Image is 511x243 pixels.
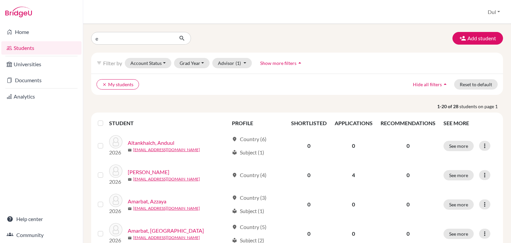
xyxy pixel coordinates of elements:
a: Home [1,25,82,39]
a: [EMAIL_ADDRESS][DOMAIN_NAME] [133,235,200,241]
a: Amarbat, Azzaya [128,197,166,205]
a: [EMAIL_ADDRESS][DOMAIN_NAME] [133,176,200,182]
i: clear [102,82,107,87]
button: Show more filtersarrow_drop_up [255,58,309,68]
button: Grad Year [174,58,210,68]
div: Country (6) [232,135,266,143]
p: 2026 [109,178,122,186]
span: location_on [232,224,237,230]
p: 0 [381,171,435,179]
th: STUDENT [109,115,228,131]
strong: 1-20 of 28 [437,103,459,110]
button: See more [443,141,474,151]
span: location_on [232,136,237,142]
a: Altankhaich, Anduul [128,139,174,147]
span: Filter by [103,60,122,66]
td: 0 [287,190,331,219]
p: 2026 [109,148,122,156]
img: Altankhaich, Anduul [109,135,122,148]
td: 4 [331,160,377,190]
div: Country (5) [232,223,266,231]
img: Altankhuyag, Anand [109,164,122,178]
th: APPLICATIONS [331,115,377,131]
th: PROFILE [228,115,287,131]
button: See more [443,199,474,210]
td: 0 [331,190,377,219]
span: location_on [232,172,237,178]
p: 0 [381,142,435,150]
span: students on page 1 [459,103,503,110]
p: 0 [381,230,435,238]
button: Reset to default [454,79,498,90]
button: Hide all filtersarrow_drop_up [407,79,454,90]
a: [EMAIL_ADDRESS][DOMAIN_NAME] [133,147,200,153]
a: Help center [1,212,82,226]
a: Analytics [1,90,82,103]
span: Show more filters [260,60,296,66]
th: SEE MORE [439,115,500,131]
div: Country (3) [232,194,266,202]
span: local_library [232,238,237,243]
a: Amarbat, [GEOGRAPHIC_DATA] [128,227,204,235]
span: mail [128,148,132,152]
td: 0 [331,131,377,160]
button: See more [443,170,474,180]
a: Documents [1,74,82,87]
th: RECOMMENDATIONS [377,115,439,131]
i: filter_list [96,60,102,66]
button: See more [443,229,474,239]
i: arrow_drop_up [296,60,303,66]
img: Amarbat, Bilguuntugs [109,223,122,236]
span: local_library [232,150,237,155]
img: Amarbat, Azzaya [109,194,122,207]
button: Dul [485,6,503,18]
p: 2026 [109,207,122,215]
span: location_on [232,195,237,200]
th: SHORTLISTED [287,115,331,131]
span: mail [128,236,132,240]
p: 0 [381,200,435,208]
a: Students [1,41,82,55]
img: Bridge-U [5,7,32,17]
button: Add student [452,32,503,45]
span: (1) [236,60,241,66]
a: [EMAIL_ADDRESS][DOMAIN_NAME] [133,205,200,211]
span: mail [128,207,132,211]
span: local_library [232,208,237,214]
td: 0 [287,131,331,160]
span: Hide all filters [413,82,442,87]
a: [PERSON_NAME] [128,168,169,176]
input: Find student by name... [91,32,174,45]
button: Account Status [125,58,171,68]
button: clearMy students [96,79,139,90]
div: Subject (1) [232,148,264,156]
a: Universities [1,58,82,71]
div: Subject (1) [232,207,264,215]
div: Country (4) [232,171,266,179]
a: Community [1,228,82,242]
i: arrow_drop_up [442,81,448,88]
td: 0 [287,160,331,190]
button: Advisor(1) [212,58,252,68]
span: mail [128,177,132,181]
